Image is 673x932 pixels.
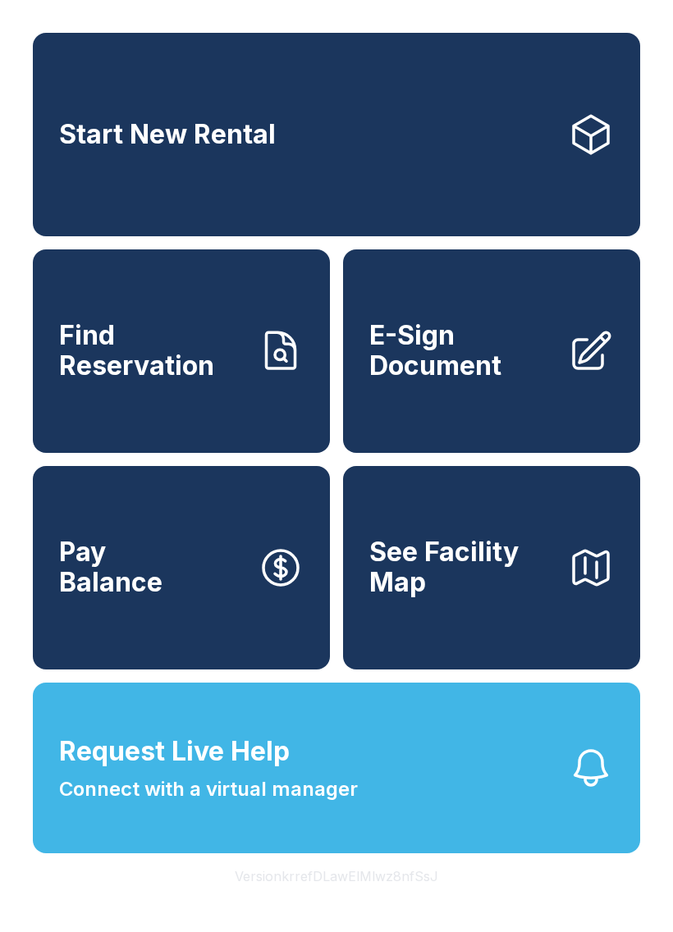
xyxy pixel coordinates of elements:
a: Find Reservation [33,249,330,453]
button: VersionkrrefDLawElMlwz8nfSsJ [222,853,451,899]
span: Start New Rental [59,120,276,150]
button: PayBalance [33,466,330,669]
button: See Facility Map [343,466,640,669]
a: E-Sign Document [343,249,640,453]
a: Start New Rental [33,33,640,236]
span: Connect with a virtual manager [59,774,358,804]
span: E-Sign Document [369,321,555,381]
span: Pay Balance [59,537,163,597]
span: Find Reservation [59,321,245,381]
span: Request Live Help [59,732,290,771]
button: Request Live HelpConnect with a virtual manager [33,683,640,853]
span: See Facility Map [369,537,555,597]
